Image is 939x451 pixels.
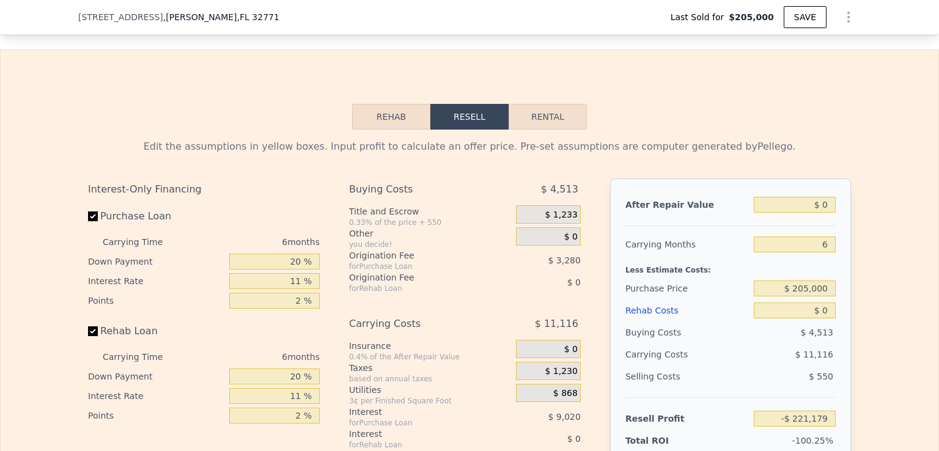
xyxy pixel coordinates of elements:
[103,232,182,252] div: Carrying Time
[535,313,578,335] span: $ 11,116
[349,313,485,335] div: Carrying Costs
[625,365,749,387] div: Selling Costs
[349,205,511,218] div: Title and Escrow
[349,240,511,249] div: you decide!
[349,178,485,200] div: Buying Costs
[349,227,511,240] div: Other
[352,104,430,130] button: Rehab
[187,347,320,367] div: 6 months
[349,284,485,293] div: for Rehab Loan
[103,347,182,367] div: Carrying Time
[795,350,833,359] span: $ 11,116
[349,374,511,384] div: based on annual taxes
[430,104,509,130] button: Resell
[625,435,702,447] div: Total ROI
[349,249,485,262] div: Origination Fee
[625,408,749,430] div: Resell Profit
[545,210,577,221] span: $ 1,233
[349,218,511,227] div: 0.33% of the price + 550
[564,232,578,243] span: $ 0
[784,6,827,28] button: SAVE
[349,418,485,428] div: for Purchase Loan
[88,252,224,271] div: Down Payment
[564,344,578,355] span: $ 0
[625,194,749,216] div: After Repair Value
[349,262,485,271] div: for Purchase Loan
[545,366,577,377] span: $ 1,230
[349,396,511,406] div: 3¢ per Finished Square Foot
[349,384,511,396] div: Utilities
[625,299,749,321] div: Rehab Costs
[553,388,578,399] span: $ 868
[836,5,861,29] button: Show Options
[349,340,511,352] div: Insurance
[349,428,485,440] div: Interest
[625,255,836,277] div: Less Estimate Costs:
[88,291,224,310] div: Points
[625,343,702,365] div: Carrying Costs
[88,386,224,406] div: Interest Rate
[88,139,851,154] div: Edit the assumptions in yellow boxes. Input profit to calculate an offer price. Pre-set assumptio...
[548,412,580,422] span: $ 9,020
[548,255,580,265] span: $ 3,280
[88,406,224,425] div: Points
[237,12,279,22] span: , FL 32771
[88,271,224,291] div: Interest Rate
[88,320,224,342] label: Rehab Loan
[801,328,833,337] span: $ 4,513
[625,321,749,343] div: Buying Costs
[349,440,485,450] div: for Rehab Loan
[625,233,749,255] div: Carrying Months
[187,232,320,252] div: 6 months
[349,352,511,362] div: 0.4% of the After Repair Value
[88,211,98,221] input: Purchase Loan
[88,178,320,200] div: Interest-Only Financing
[792,436,833,446] span: -100.25%
[349,362,511,374] div: Taxes
[809,372,833,381] span: $ 550
[349,406,485,418] div: Interest
[163,11,279,23] span: , [PERSON_NAME]
[671,11,729,23] span: Last Sold for
[509,104,587,130] button: Rental
[625,277,749,299] div: Purchase Price
[567,434,581,444] span: $ 0
[78,11,163,23] span: [STREET_ADDRESS]
[567,277,581,287] span: $ 0
[88,367,224,386] div: Down Payment
[729,11,774,23] span: $205,000
[88,326,98,336] input: Rehab Loan
[88,205,224,227] label: Purchase Loan
[349,271,485,284] div: Origination Fee
[541,178,578,200] span: $ 4,513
